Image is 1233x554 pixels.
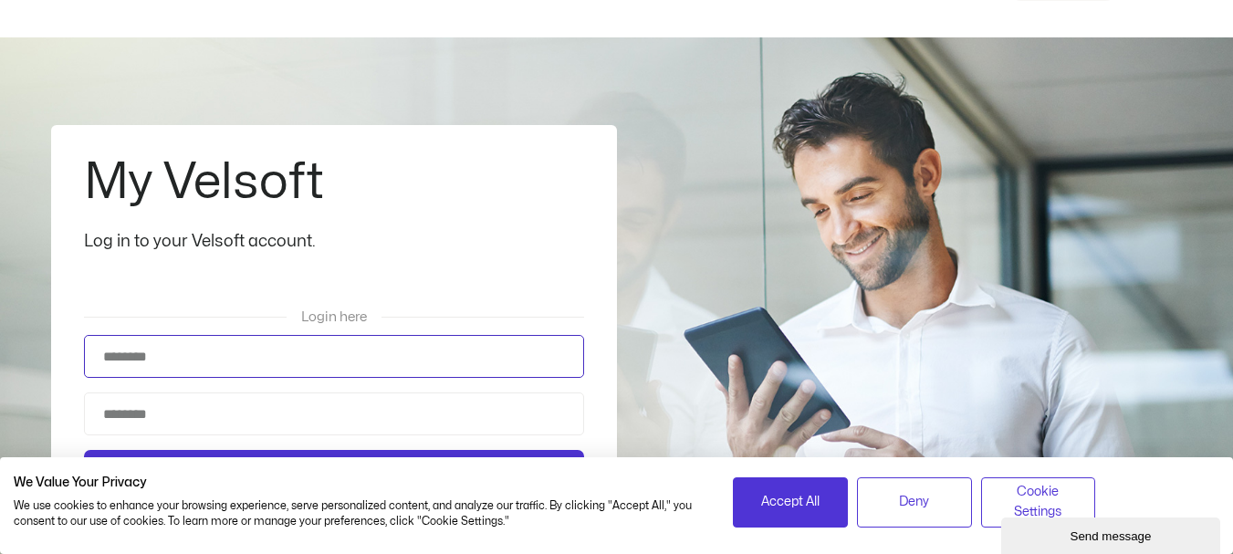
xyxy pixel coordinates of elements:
div: Log in to your Velsoft account. [84,229,584,255]
h2: My Velsoft [84,158,580,207]
span: Deny [899,492,929,512]
iframe: chat widget [1001,514,1224,554]
button: Deny all cookies [857,477,972,528]
span: Accept All [761,492,820,512]
span: Login here [301,310,367,324]
button: Adjust cookie preferences [981,477,1096,528]
span: Cookie Settings [993,482,1084,523]
button: Accept all cookies [733,477,848,528]
h2: We Value Your Privacy [14,475,705,491]
p: We use cookies to enhance your browsing experience, serve personalized content, and analyze our t... [14,498,705,529]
